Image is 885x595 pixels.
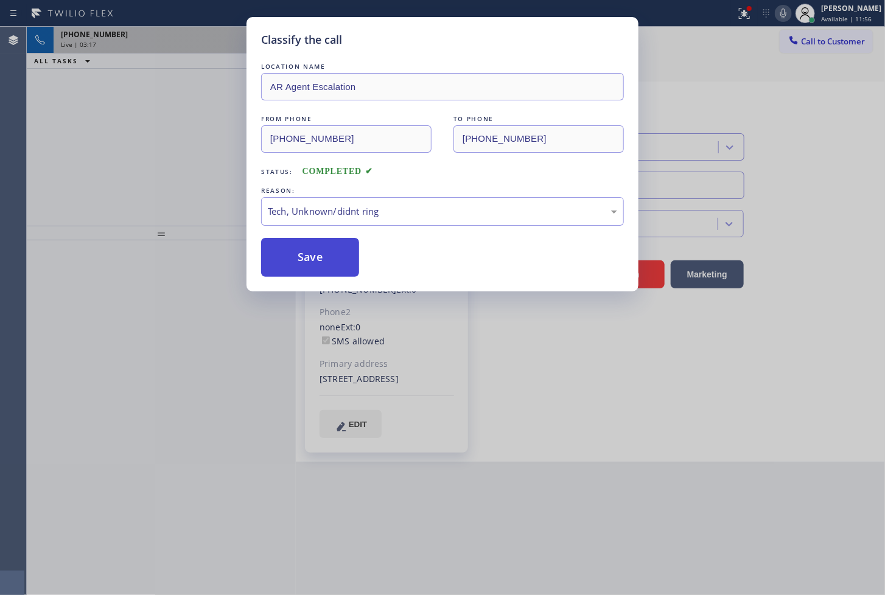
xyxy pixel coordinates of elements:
[261,125,432,153] input: From phone
[453,125,624,153] input: To phone
[261,184,624,197] div: REASON:
[453,113,624,125] div: TO PHONE
[261,238,359,277] button: Save
[268,204,617,218] div: Tech, Unknown/didnt ring
[261,113,432,125] div: FROM PHONE
[303,167,373,176] span: COMPLETED
[261,167,293,176] span: Status:
[261,32,342,48] h5: Classify the call
[261,60,624,73] div: LOCATION NAME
